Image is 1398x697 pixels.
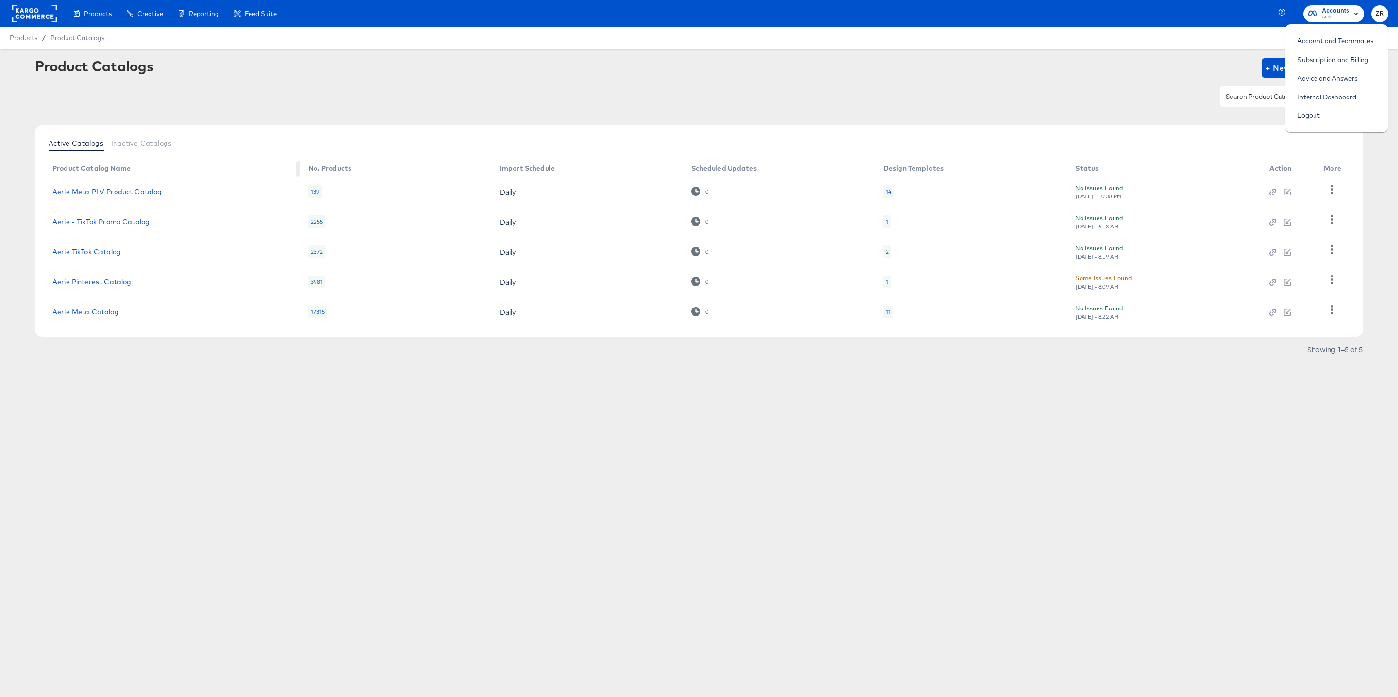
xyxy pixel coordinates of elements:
div: 2372 [308,245,325,258]
div: 11 [886,308,891,316]
a: Internal Dashboard [1290,88,1364,106]
span: Accounts [1322,6,1349,16]
div: 11 [883,306,893,318]
div: 0 [705,278,709,285]
span: Reporting [189,10,219,17]
a: Account and Teammates [1290,32,1381,49]
td: Daily [492,267,684,297]
td: Daily [492,177,684,207]
span: + New Product Catalog [1265,61,1359,75]
div: 2 [886,248,889,256]
span: / [37,34,50,42]
div: Design Templates [883,164,944,172]
span: Products [84,10,112,17]
span: Creative [137,10,163,17]
div: 0 [705,248,709,255]
input: Search Product Catalogs [1224,91,1327,102]
div: 17315 [308,306,327,318]
span: Active Catalogs [49,139,103,147]
div: 0 [691,217,708,226]
div: 1 [883,276,891,288]
div: 0 [705,218,709,225]
div: 14 [883,185,894,198]
div: 14 [886,188,891,195]
th: Action [1262,161,1316,177]
span: ZR [1375,8,1384,19]
td: Daily [492,297,684,327]
td: Daily [492,207,684,237]
span: Feed Suite [245,10,277,17]
div: 0 [705,188,709,195]
div: 1 [886,278,888,286]
a: Logout [1290,107,1327,124]
div: [DATE] - 8:09 AM [1075,283,1119,290]
div: Product Catalog Name [52,164,131,172]
div: 0 [691,187,708,196]
button: AccountsAerie [1303,5,1364,22]
div: 0 [691,277,708,286]
a: Aerie Pinterest Catalog [52,278,131,286]
div: 1 [886,218,888,226]
div: Showing 1–5 of 5 [1307,346,1363,353]
div: 2255 [308,215,325,228]
a: Aerie Meta Catalog [52,308,119,316]
a: Aerie - TikTok Promo Catalog [52,218,150,226]
span: Aerie [1322,14,1349,21]
div: 0 [705,308,709,315]
div: 0 [691,307,708,316]
div: Some Issues Found [1075,273,1132,283]
div: 0 [691,247,708,256]
a: Subscription and Billing [1290,51,1376,68]
a: Product Catalogs [50,34,104,42]
div: 2 [883,245,891,258]
div: 3981 [308,276,325,288]
div: No. Products [308,164,351,172]
span: Products [10,34,37,42]
div: 139 [308,185,321,198]
div: Product Catalogs [35,58,153,74]
div: Scheduled Updates [691,164,757,172]
td: Daily [492,237,684,267]
button: + New Product Catalog [1262,58,1363,78]
div: 1 [883,215,891,228]
span: Inactive Catalogs [111,139,172,147]
div: Import Schedule [500,164,555,172]
th: Status [1067,161,1262,177]
button: Some Issues Found[DATE] - 8:09 AM [1075,273,1132,290]
a: Aerie TikTok Catalog [52,248,121,256]
a: Advice and Answers [1290,69,1365,87]
a: Aerie Meta PLV Product Catalog [52,188,162,195]
button: ZR [1371,5,1388,22]
th: More [1316,161,1353,177]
